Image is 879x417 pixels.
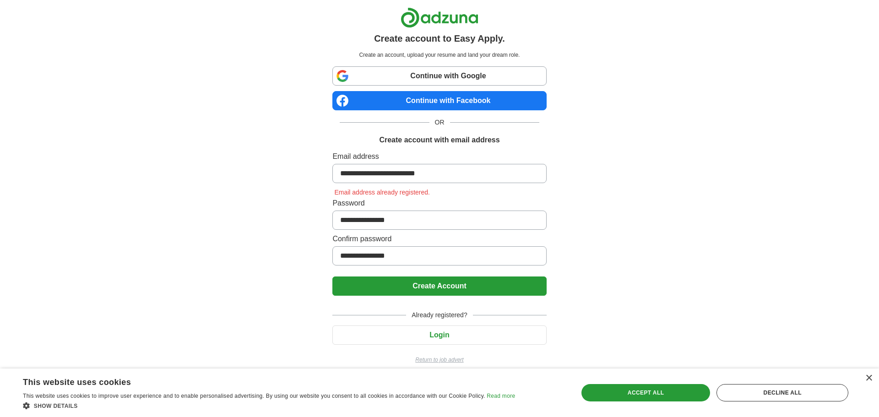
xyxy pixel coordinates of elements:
p: Create an account, upload your resume and land your dream role. [334,51,544,59]
div: This website uses cookies [23,374,492,388]
a: Read more, opens a new window [487,393,515,399]
div: Show details [23,401,515,410]
label: Email address [332,151,546,162]
label: Password [332,198,546,209]
span: OR [429,118,450,127]
a: Login [332,331,546,339]
span: Already registered? [406,310,472,320]
button: Create Account [332,276,546,296]
h1: Create account to Easy Apply. [374,32,505,45]
button: Login [332,325,546,345]
img: Adzuna logo [401,7,478,28]
div: Accept all [581,384,711,401]
span: Show details [34,403,78,409]
a: Continue with Facebook [332,91,546,110]
div: Close [865,375,872,382]
div: Decline all [716,384,848,401]
label: Confirm password [332,233,546,244]
a: Return to job advert [332,356,546,364]
span: This website uses cookies to improve user experience and to enable personalised advertising. By u... [23,393,485,399]
span: Email address already registered. [332,189,432,196]
a: Continue with Google [332,66,546,86]
h1: Create account with email address [379,135,499,146]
